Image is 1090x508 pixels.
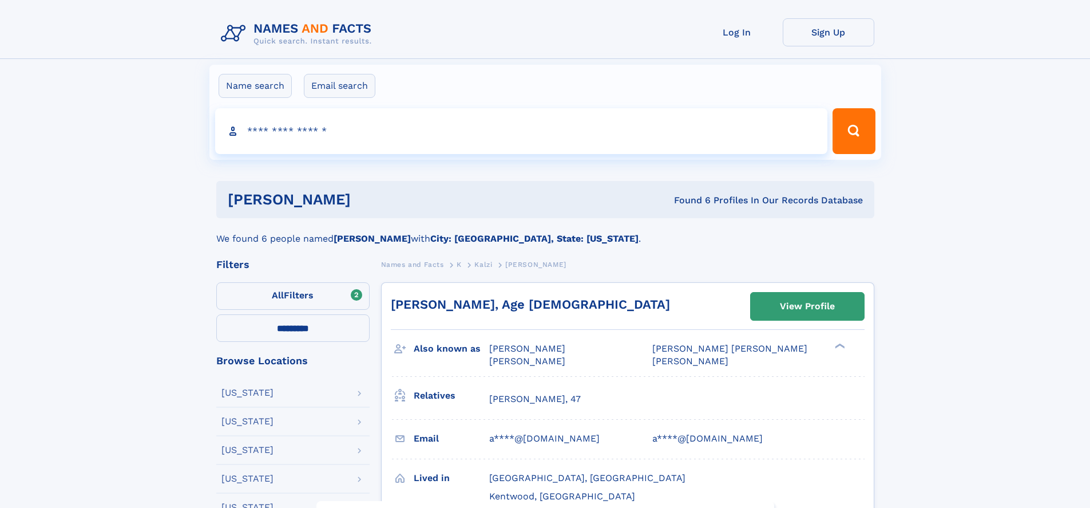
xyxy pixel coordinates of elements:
a: K [457,257,462,271]
div: We found 6 people named with . [216,218,874,246]
span: [PERSON_NAME] [489,343,565,354]
div: [US_STATE] [221,446,274,455]
a: [PERSON_NAME], Age [DEMOGRAPHIC_DATA] [391,297,670,312]
div: Browse Locations [216,356,370,366]
span: [PERSON_NAME] [652,356,728,367]
div: [US_STATE] [221,417,274,426]
span: Kalzi [474,261,492,269]
div: Filters [216,259,370,270]
div: [US_STATE] [221,388,274,397]
img: Logo Names and Facts [216,18,381,49]
span: Kentwood, [GEOGRAPHIC_DATA] [489,491,635,502]
a: Names and Facts [381,257,444,271]
div: Found 6 Profiles In Our Records Database [512,194,863,207]
div: ❯ [832,342,846,350]
span: [PERSON_NAME] [PERSON_NAME] [652,343,807,354]
span: [PERSON_NAME] [489,356,565,367]
a: View Profile [751,293,864,320]
h3: Also known as [414,339,489,359]
h1: [PERSON_NAME] [228,192,513,207]
input: search input [215,108,828,154]
span: [GEOGRAPHIC_DATA], [GEOGRAPHIC_DATA] [489,472,685,483]
h3: Relatives [414,386,489,405]
b: [PERSON_NAME] [334,233,411,244]
label: Email search [304,74,375,98]
button: Search Button [833,108,875,154]
span: K [457,261,462,269]
a: [PERSON_NAME], 47 [489,393,581,405]
a: Sign Up [783,18,874,46]
span: [PERSON_NAME] [505,261,566,269]
label: Name search [219,74,292,98]
a: Kalzi [474,257,492,271]
div: View Profile [780,293,835,320]
span: All [272,290,284,301]
label: Filters [216,282,370,310]
h3: Email [414,429,489,448]
a: Log In [691,18,783,46]
div: [US_STATE] [221,474,274,483]
h3: Lived in [414,468,489,488]
b: City: [GEOGRAPHIC_DATA], State: [US_STATE] [430,233,639,244]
